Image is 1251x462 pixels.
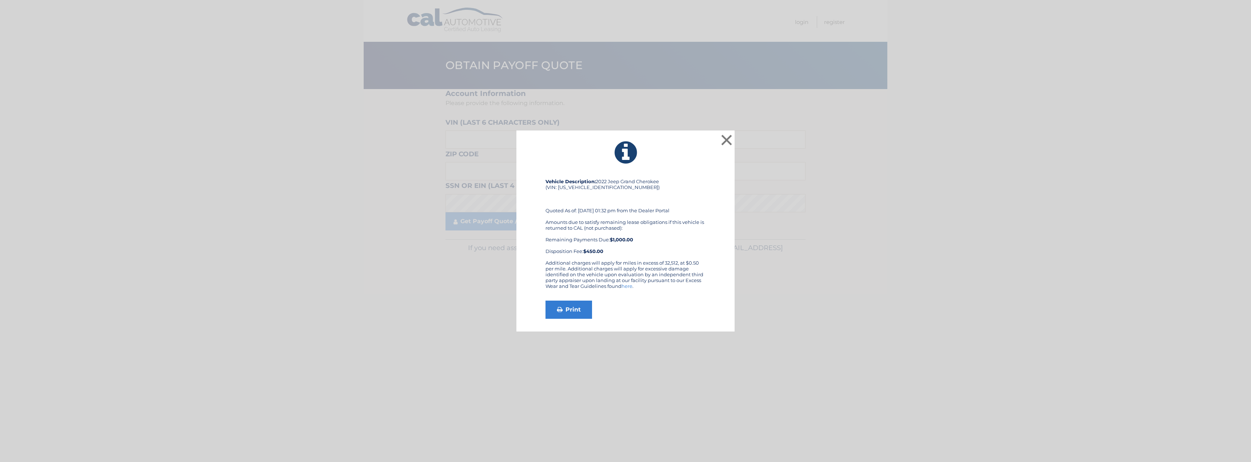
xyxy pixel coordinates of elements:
[545,178,596,184] strong: Vehicle Description:
[719,133,734,147] button: ×
[545,260,706,295] div: Additional charges will apply for miles in excess of 32,512, at $0.50 per mile. Additional charge...
[545,219,706,254] div: Amounts due to satisfy remaining lease obligations if this vehicle is returned to CAL (not purcha...
[545,178,706,260] div: 2022 Jeep Grand Cherokee (VIN: [US_VEHICLE_IDENTIFICATION_NUMBER]) Quoted As of: [DATE] 01:32 pm ...
[583,248,603,254] strong: $450.00
[545,301,592,319] a: Print
[610,237,633,242] b: $1,000.00
[621,283,632,289] a: here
